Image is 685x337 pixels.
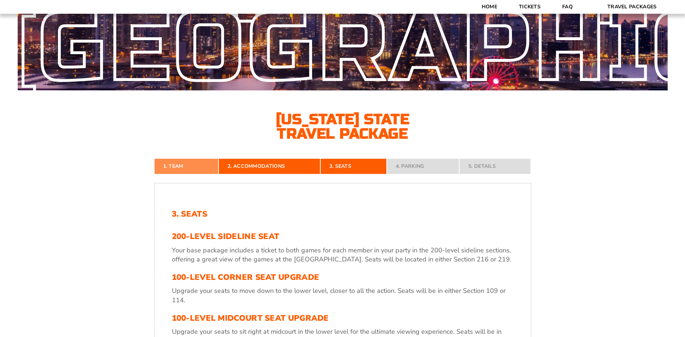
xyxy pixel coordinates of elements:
[172,246,513,264] p: Your base package includes a ticket to both games for each member in your party in the 200-level ...
[263,112,422,141] h2: [US_STATE] State Travel Package
[22,4,53,35] img: CBS Sports Thanksgiving Classic
[172,286,513,304] p: Upgrade your seats to move down to the lower level, closer to all the action. Seats will be in ei...
[172,313,513,323] h3: 100-Level Midcourt Seat Upgrade
[172,273,513,282] h3: 100-Level Corner Seat Upgrade
[172,232,513,241] h3: 200-Level Sideline Seat
[218,158,320,174] a: 2. Accommodations
[172,209,513,219] h2: 3. Seats
[154,158,219,174] a: 1. Team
